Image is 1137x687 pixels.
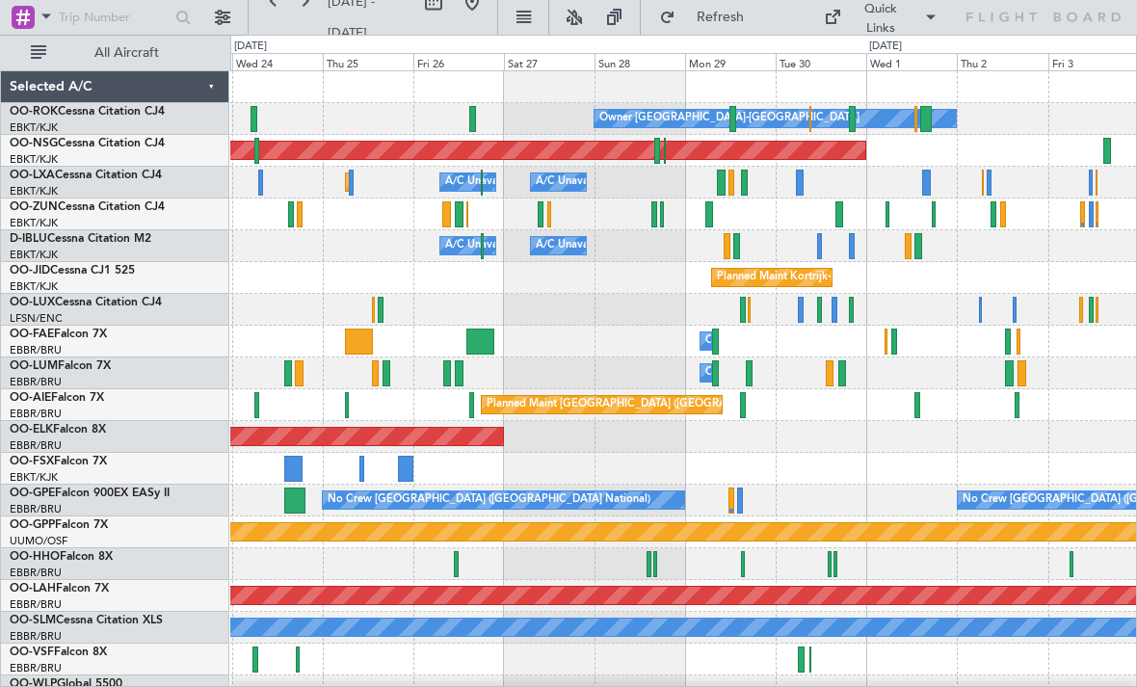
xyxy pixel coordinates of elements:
button: All Aircraft [21,38,209,68]
span: OO-LXA [10,170,55,181]
div: Planned Maint Kortrijk-[GEOGRAPHIC_DATA] [717,263,941,292]
a: EBBR/BRU [10,566,62,580]
div: Owner [GEOGRAPHIC_DATA]-[GEOGRAPHIC_DATA] [599,104,859,133]
span: D-IBLU [10,233,47,245]
span: OO-NSG [10,138,58,149]
a: OO-LXACessna Citation CJ4 [10,170,162,181]
a: OO-LUXCessna Citation CJ4 [10,297,162,308]
button: Quick Links [814,2,947,33]
a: EBKT/KJK [10,470,58,485]
div: [DATE] [234,39,267,55]
span: OO-GPP [10,519,55,531]
div: Thu 25 [323,53,413,70]
span: OO-ELK [10,424,53,436]
span: OO-AIE [10,392,51,404]
a: OO-HHOFalcon 8X [10,551,113,563]
div: Planned Maint [GEOGRAPHIC_DATA] ([GEOGRAPHIC_DATA]) [487,390,790,419]
a: EBKT/KJK [10,184,58,198]
div: Mon 29 [685,53,776,70]
a: OO-FAEFalcon 7X [10,329,107,340]
div: A/C Unavailable [GEOGRAPHIC_DATA]-[GEOGRAPHIC_DATA] [536,231,843,260]
a: EBKT/KJK [10,248,58,262]
a: EBBR/BRU [10,629,62,644]
a: EBBR/BRU [10,407,62,421]
a: OO-GPPFalcon 7X [10,519,108,531]
a: D-IBLUCessna Citation M2 [10,233,151,245]
div: [DATE] [869,39,902,55]
a: OO-SLMCessna Citation XLS [10,615,163,626]
a: OO-LAHFalcon 7X [10,583,109,595]
div: No Crew [GEOGRAPHIC_DATA] ([GEOGRAPHIC_DATA] National) [328,486,650,515]
div: Sat 27 [504,53,595,70]
div: Wed 24 [232,53,323,70]
a: EBBR/BRU [10,438,62,453]
div: Thu 2 [957,53,1047,70]
span: Refresh [679,11,760,24]
span: OO-GPE [10,488,55,499]
div: Tue 30 [776,53,866,70]
a: OO-GPEFalcon 900EX EASy II [10,488,170,499]
a: EBBR/BRU [10,597,62,612]
span: OO-VSF [10,647,54,658]
span: All Aircraft [50,46,203,60]
a: UUMO/OSF [10,534,67,548]
span: OO-LUM [10,360,58,372]
a: EBBR/BRU [10,502,62,516]
div: Sun 28 [595,53,685,70]
div: Owner Melsbroek Air Base [705,358,836,387]
a: OO-FSXFalcon 7X [10,456,107,467]
a: OO-ELKFalcon 8X [10,424,106,436]
span: OO-FSX [10,456,54,467]
a: EBBR/BRU [10,661,62,675]
a: OO-ROKCessna Citation CJ4 [10,106,165,118]
input: Trip Number [59,3,170,32]
a: EBKT/KJK [10,152,58,167]
a: EBKT/KJK [10,279,58,294]
a: OO-VSFFalcon 8X [10,647,107,658]
a: EBBR/BRU [10,343,62,357]
a: OO-ZUNCessna Citation CJ4 [10,201,165,213]
a: OO-LUMFalcon 7X [10,360,111,372]
a: EBKT/KJK [10,120,58,135]
a: EBKT/KJK [10,216,58,230]
a: OO-AIEFalcon 7X [10,392,104,404]
div: Owner Melsbroek Air Base [705,327,836,356]
button: Refresh [650,2,766,33]
span: OO-LAH [10,583,56,595]
div: A/C Unavailable [536,168,616,197]
span: OO-ROK [10,106,58,118]
span: OO-HHO [10,551,60,563]
a: OO-NSGCessna Citation CJ4 [10,138,165,149]
div: Fri 26 [413,53,504,70]
a: EBBR/BRU [10,375,62,389]
span: OO-SLM [10,615,56,626]
span: OO-LUX [10,297,55,308]
span: OO-ZUN [10,201,58,213]
a: LFSN/ENC [10,311,63,326]
div: A/C Unavailable [GEOGRAPHIC_DATA] ([GEOGRAPHIC_DATA] National) [445,231,804,260]
span: OO-FAE [10,329,54,340]
a: OO-JIDCessna CJ1 525 [10,265,135,277]
div: A/C Unavailable [GEOGRAPHIC_DATA] ([GEOGRAPHIC_DATA] National) [445,168,804,197]
div: Wed 1 [866,53,957,70]
span: OO-JID [10,265,50,277]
